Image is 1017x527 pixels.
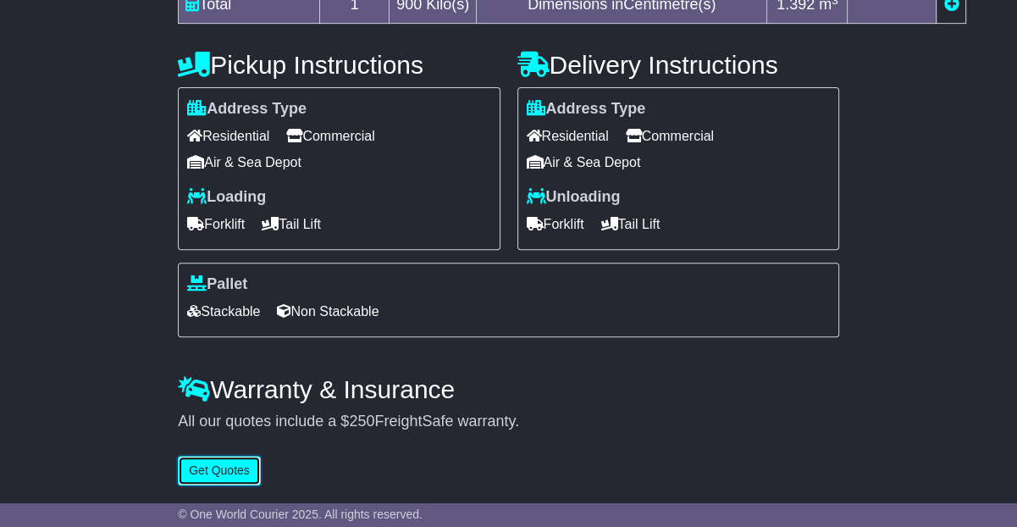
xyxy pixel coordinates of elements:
label: Pallet [187,275,247,294]
span: © One World Courier 2025. All rights reserved. [178,508,423,521]
span: Tail Lift [601,211,660,237]
label: Unloading [527,188,621,207]
button: Get Quotes [178,456,261,485]
h4: Pickup Instructions [178,51,500,79]
h4: Delivery Instructions [517,51,839,79]
span: 250 [349,413,374,430]
span: Air & Sea Depot [527,149,641,175]
span: Commercial [626,123,714,149]
span: Residential [527,123,609,149]
span: Air & Sea Depot [187,149,301,175]
span: Commercial [286,123,374,149]
label: Address Type [527,100,646,119]
label: Loading [187,188,266,207]
span: Non Stackable [277,298,379,325]
div: All our quotes include a $ FreightSafe warranty. [178,413,839,431]
h4: Warranty & Insurance [178,375,839,403]
span: Forklift [187,211,245,237]
span: Tail Lift [262,211,321,237]
span: Stackable [187,298,260,325]
span: Forklift [527,211,584,237]
span: Residential [187,123,269,149]
label: Address Type [187,100,307,119]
